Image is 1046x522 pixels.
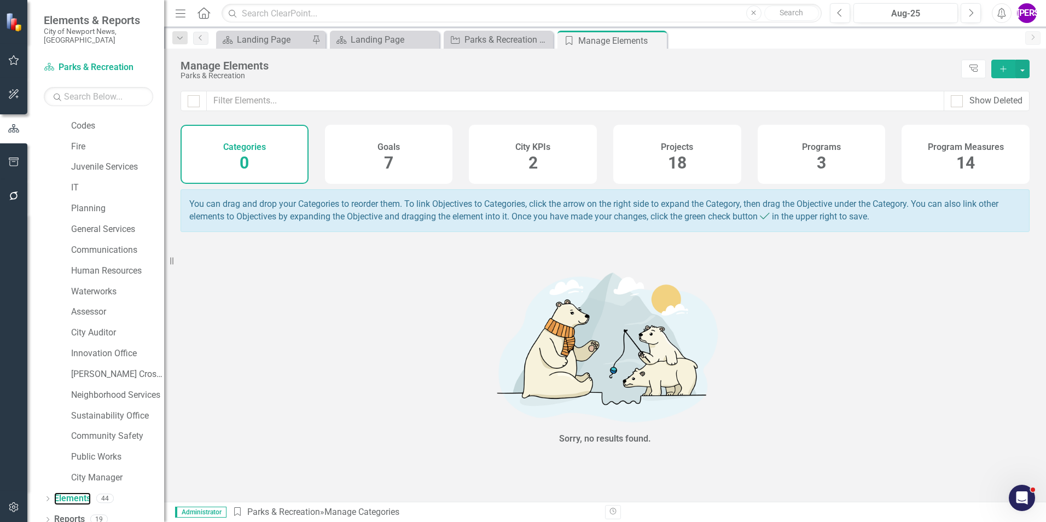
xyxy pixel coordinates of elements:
span: Search [780,8,803,17]
div: Landing Page [351,33,437,47]
button: Search [764,5,819,21]
div: Aug-25 [857,7,954,20]
a: Waterworks [71,286,164,298]
span: 18 [668,153,687,172]
button: [PERSON_NAME] [1017,3,1037,23]
a: Community Safety [71,430,164,443]
a: General Services [71,223,164,236]
a: City Manager [71,472,164,484]
h4: Categories [223,142,266,152]
a: City Auditor [71,327,164,339]
a: Parks & Recreation [247,507,320,517]
div: Manage Elements [578,34,664,48]
a: IT [71,182,164,194]
a: Landing Page [219,33,309,47]
img: ClearPoint Strategy [5,13,25,32]
div: Landing Page [237,33,309,47]
h4: City KPIs [515,142,550,152]
input: Filter Elements... [206,91,944,111]
span: Elements & Reports [44,14,153,27]
span: 3 [817,153,826,172]
h4: Programs [802,142,841,152]
a: Parks & Recreation Projects [446,33,550,47]
a: Juvenile Services [71,161,164,173]
div: You can drag and drop your Categories to reorder them. To link Objectives to Categories, click th... [181,189,1030,232]
iframe: Intercom live chat [1009,485,1035,511]
span: 0 [240,153,249,172]
button: Aug-25 [853,3,958,23]
h4: Program Measures [928,142,1004,152]
input: Search Below... [44,87,153,106]
span: 2 [528,153,538,172]
a: Human Resources [71,265,164,277]
a: Neighborhood Services [71,389,164,402]
a: Public Works [71,451,164,463]
a: Sustainability Office [71,410,164,422]
a: Fire [71,141,164,153]
a: Planning [71,202,164,215]
span: 14 [956,153,975,172]
div: Sorry, no results found. [559,433,651,445]
a: Communications [71,244,164,257]
h4: Goals [377,142,400,152]
img: No results found [441,261,769,431]
a: Parks & Recreation [44,61,153,74]
a: Assessor [71,306,164,318]
div: Manage Elements [181,60,956,72]
a: Elements [54,492,91,505]
a: Innovation Office [71,347,164,360]
span: Administrator [175,507,226,518]
a: Codes [71,120,164,132]
div: Parks & Recreation Projects [464,33,550,47]
a: [PERSON_NAME] Crossing [71,368,164,381]
a: Landing Page [333,33,437,47]
input: Search ClearPoint... [222,4,822,23]
div: Parks & Recreation [181,72,956,80]
div: Show Deleted [969,95,1022,107]
h4: Projects [661,142,693,152]
div: » Manage Categories [232,506,597,519]
span: 7 [384,153,393,172]
div: 44 [96,494,114,503]
small: City of Newport News, [GEOGRAPHIC_DATA] [44,27,153,45]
